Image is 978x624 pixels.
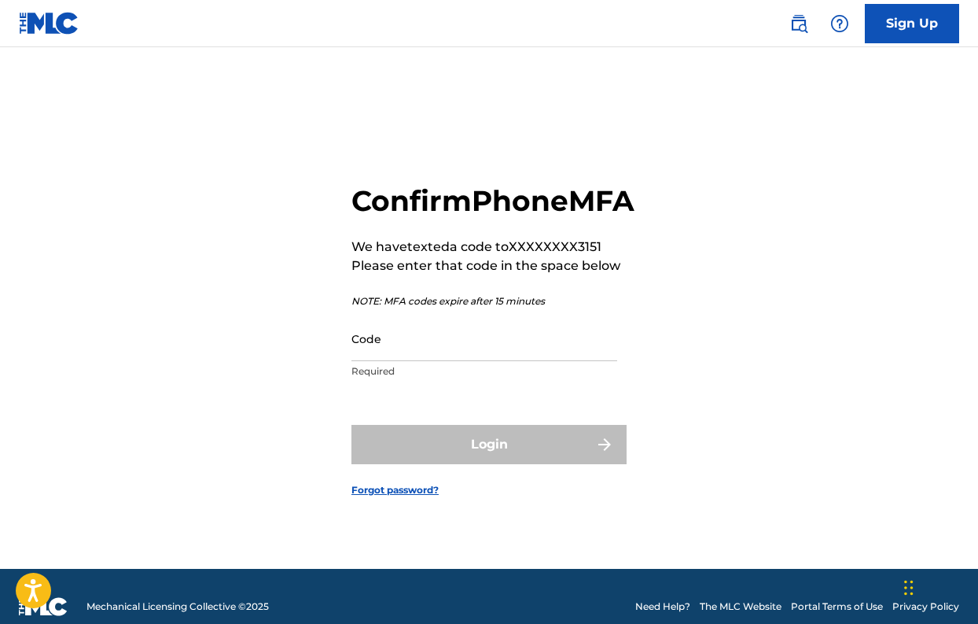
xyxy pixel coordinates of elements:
a: Public Search [783,8,814,39]
div: Help [824,8,855,39]
a: Need Help? [635,600,690,614]
p: Required [351,364,617,378]
a: Sign Up [865,4,959,43]
h2: Confirm Phone MFA [351,183,634,219]
a: The MLC Website [700,600,781,614]
span: Mechanical Licensing Collective © 2025 [86,600,269,614]
p: NOTE: MFA codes expire after 15 minutes [351,294,634,308]
a: Forgot password? [351,483,439,497]
a: Privacy Policy [892,600,959,614]
a: Portal Terms of Use [791,600,883,614]
img: help [830,14,849,33]
img: logo [19,597,68,616]
div: Drag [904,564,914,611]
iframe: Chat Widget [899,548,978,624]
img: MLC Logo [19,12,79,35]
img: search [789,14,808,33]
p: Please enter that code in the space below [351,257,634,275]
p: We have texted a code to XXXXXXXX3151 [351,238,634,257]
